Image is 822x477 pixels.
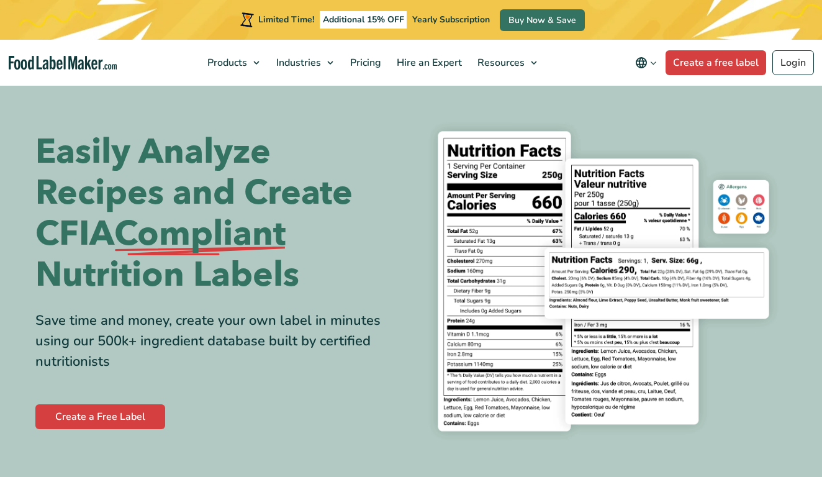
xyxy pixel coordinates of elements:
span: Industries [273,56,322,70]
span: Hire an Expert [393,56,463,70]
a: Resources [470,40,543,86]
span: Compliant [114,214,286,255]
a: Hire an Expert [389,40,467,86]
span: Pricing [346,56,382,70]
a: Food Label Maker homepage [9,56,117,70]
span: Yearly Subscription [412,14,490,25]
a: Products [200,40,266,86]
div: Save time and money, create your own label in minutes using our 500k+ ingredient database built b... [35,311,402,372]
span: Resources [474,56,526,70]
span: Products [204,56,248,70]
a: Create a free label [666,50,766,75]
a: Login [772,50,814,75]
span: Limited Time! [258,14,314,25]
a: Industries [269,40,340,86]
a: Pricing [343,40,386,86]
span: Additional 15% OFF [320,11,407,29]
a: Buy Now & Save [500,9,585,31]
h1: Easily Analyze Recipes and Create CFIA Nutrition Labels [35,132,402,296]
a: Create a Free Label [35,404,165,429]
button: Change language [626,50,666,75]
